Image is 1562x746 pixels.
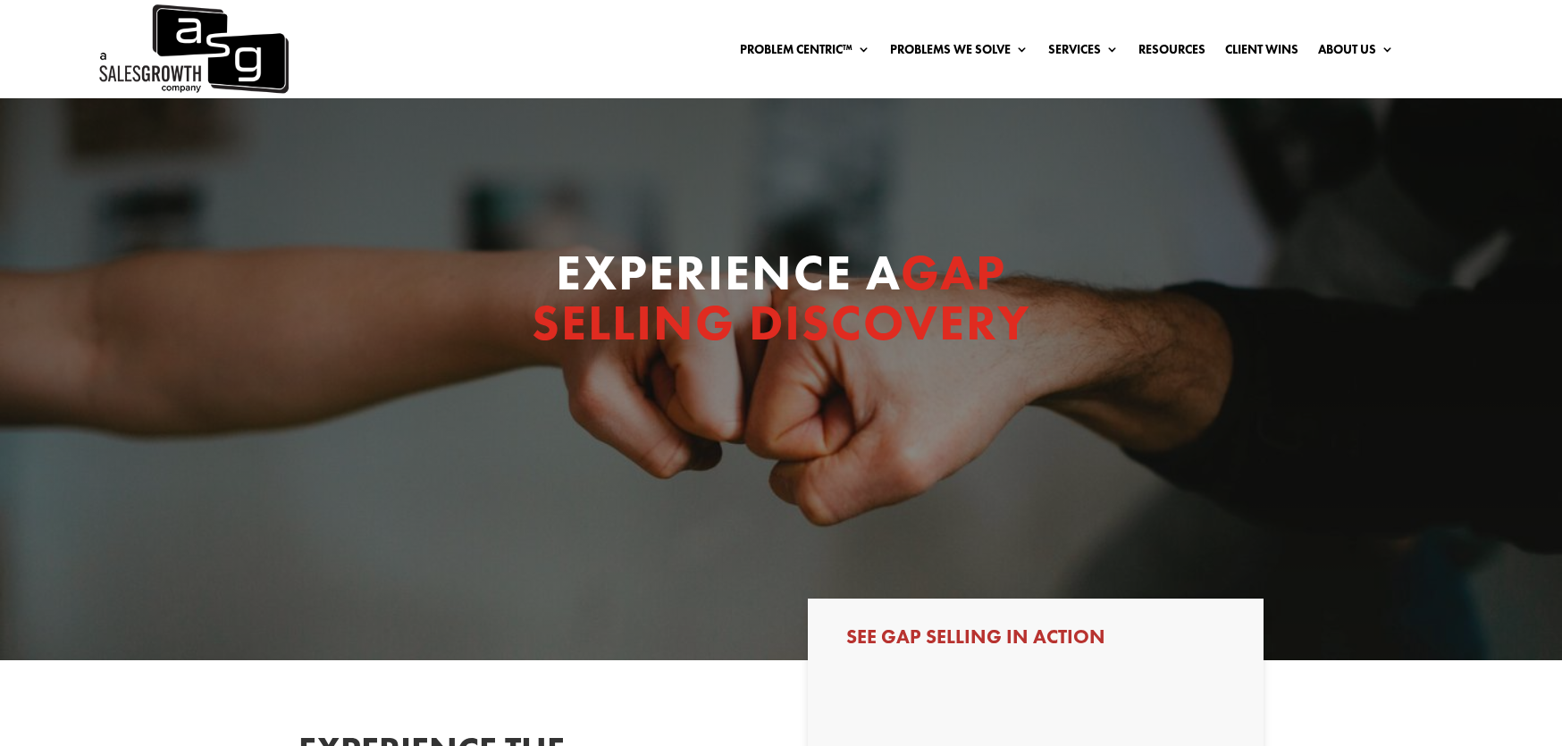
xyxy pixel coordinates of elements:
a: Problems We Solve [890,43,1029,63]
a: Client Wins [1225,43,1298,63]
h1: Experience a [529,247,1034,356]
a: Services [1048,43,1119,63]
a: Problem Centric™ [740,43,870,63]
a: About Us [1318,43,1394,63]
span: Gap Selling Discovery [532,240,1030,355]
h3: See Gap Selling in Action [846,627,1225,656]
a: Resources [1138,43,1205,63]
